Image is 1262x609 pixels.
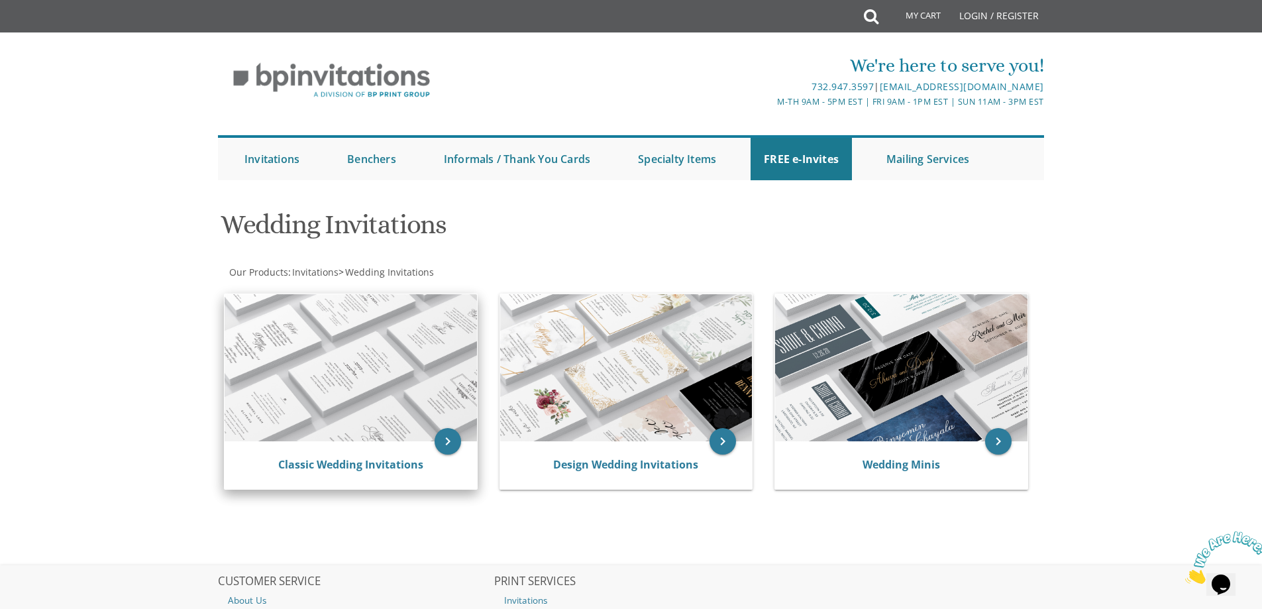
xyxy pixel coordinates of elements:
[218,266,631,279] div: :
[775,294,1027,441] img: Wedding Minis
[231,138,313,180] a: Invitations
[880,80,1044,93] a: [EMAIL_ADDRESS][DOMAIN_NAME]
[221,210,761,249] h1: Wedding Invitations
[228,266,288,278] a: Our Products
[751,138,852,180] a: FREE e-Invites
[625,138,729,180] a: Specialty Items
[218,592,492,609] a: About Us
[710,428,736,455] a: keyboard_arrow_right
[291,266,339,278] a: Invitations
[334,138,409,180] a: Benchers
[494,592,768,609] a: Invitations
[225,294,477,441] img: Classic Wedding Invitations
[873,138,982,180] a: Mailing Services
[345,266,434,278] span: Wedding Invitations
[218,53,445,108] img: BP Invitation Loft
[494,575,768,588] h2: PRINT SERVICES
[877,1,950,34] a: My Cart
[500,294,753,441] img: Design Wedding Invitations
[494,95,1044,109] div: M-Th 9am - 5pm EST | Fri 9am - 1pm EST | Sun 11am - 3pm EST
[292,266,339,278] span: Invitations
[494,52,1044,79] div: We're here to serve you!
[863,457,940,472] a: Wedding Minis
[985,428,1012,455] a: keyboard_arrow_right
[494,79,1044,95] div: |
[5,5,87,58] img: Chat attention grabber
[344,266,434,278] a: Wedding Invitations
[1180,526,1262,589] iframe: chat widget
[278,457,423,472] a: Classic Wedding Invitations
[553,457,698,472] a: Design Wedding Invitations
[218,575,492,588] h2: CUSTOMER SERVICE
[339,266,434,278] span: >
[812,80,874,93] a: 732.947.3597
[431,138,604,180] a: Informals / Thank You Cards
[435,428,461,455] a: keyboard_arrow_right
